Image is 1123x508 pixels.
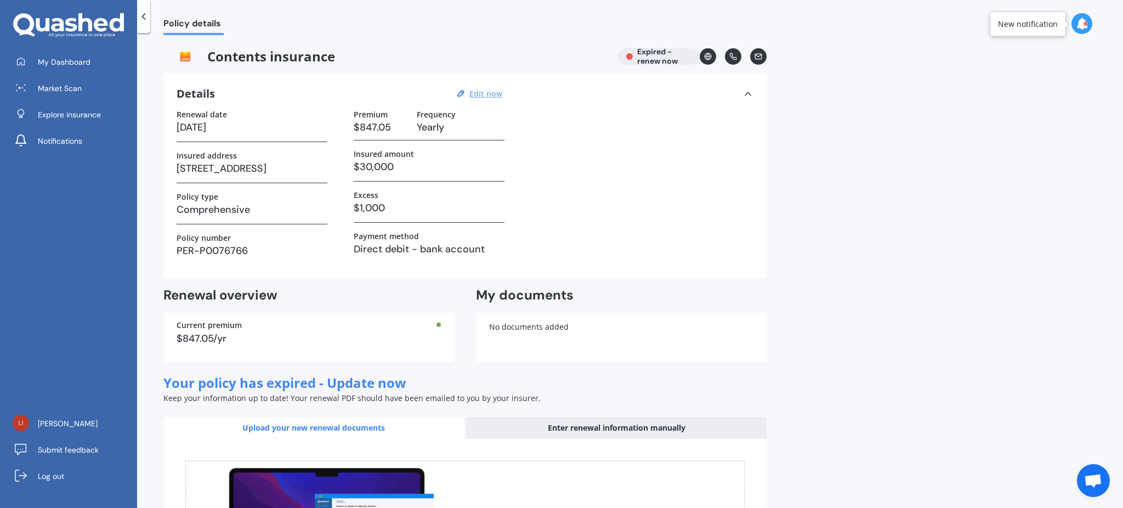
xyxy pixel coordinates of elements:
span: Your policy has expired - Update now [163,374,406,392]
span: [PERSON_NAME] [38,418,98,429]
span: Submit feedback [38,444,99,455]
h3: Direct debit - bank account [354,241,504,257]
div: New notification [998,19,1058,30]
img: 97e5979d245ad337873c022601db033a [13,415,29,431]
div: Open chat [1077,464,1110,497]
label: Frequency [417,110,456,119]
h3: $30,000 [354,159,504,175]
span: Contents insurance [163,48,609,65]
a: Submit feedback [8,439,137,461]
div: Upload your new renewal documents [163,417,464,439]
a: Market Scan [8,77,137,99]
label: Excess [354,190,378,200]
h3: [STREET_ADDRESS] [177,160,327,177]
label: Policy type [177,192,218,201]
label: Insured amount [354,149,414,159]
u: Edit now [469,88,502,99]
span: Explore insurance [38,109,101,120]
label: Renewal date [177,110,227,119]
h3: Details [177,87,215,101]
h3: $1,000 [354,200,504,216]
span: Log out [38,471,64,482]
a: Explore insurance [8,104,137,126]
img: Ando.png [163,48,207,65]
a: Notifications [8,130,137,152]
span: Market Scan [38,83,82,94]
h3: PER-P0076766 [177,242,327,259]
span: Notifications [38,136,82,146]
span: Keep your information up to date! Your renewal PDF should have been emailed to you by your insurer. [163,393,541,403]
h3: [DATE] [177,119,327,136]
label: Premium [354,110,388,119]
h2: Renewal overview [163,287,454,304]
button: Edit now [466,89,506,99]
a: Log out [8,465,137,487]
a: [PERSON_NAME] [8,413,137,434]
h3: Yearly [417,119,504,136]
label: Payment method [354,232,419,241]
div: $847.05/yr [177,334,441,343]
a: My Dashboard [8,51,137,73]
h2: My documents [476,287,574,304]
h3: Comprehensive [177,201,327,218]
label: Policy number [177,233,231,242]
div: Enter renewal information manually [466,417,767,439]
span: Policy details [163,18,224,33]
div: Current premium [177,321,441,329]
div: No documents added [476,313,767,362]
span: My Dashboard [38,57,90,67]
h3: $847.05 [354,119,408,136]
label: Insured address [177,151,237,160]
